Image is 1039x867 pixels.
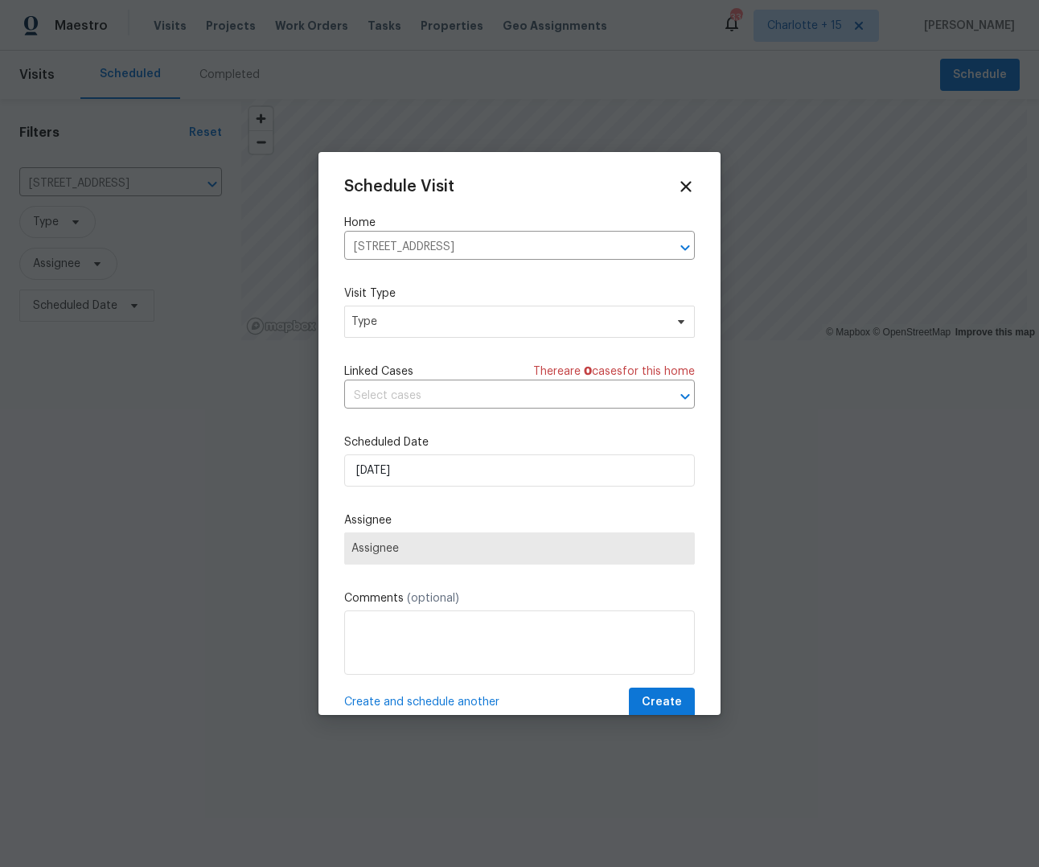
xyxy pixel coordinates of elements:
[533,364,695,380] span: There are case s for this home
[407,593,459,604] span: (optional)
[674,236,696,259] button: Open
[344,434,695,450] label: Scheduled Date
[642,692,682,713] span: Create
[344,512,695,528] label: Assignee
[584,366,592,377] span: 0
[351,314,664,330] span: Type
[344,384,650,409] input: Select cases
[344,590,695,606] label: Comments
[344,235,650,260] input: Enter in an address
[344,364,413,380] span: Linked Cases
[344,215,695,231] label: Home
[674,385,696,408] button: Open
[344,454,695,487] input: M/D/YYYY
[344,179,454,195] span: Schedule Visit
[344,694,499,710] span: Create and schedule another
[351,542,688,555] span: Assignee
[344,286,695,302] label: Visit Type
[629,688,695,717] button: Create
[677,178,695,195] span: Close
